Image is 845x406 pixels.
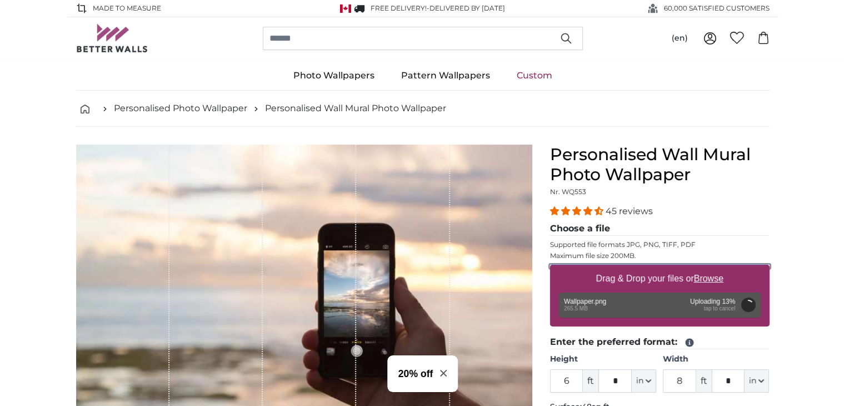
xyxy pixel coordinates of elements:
span: 4.36 stars [550,206,606,216]
label: Width [663,354,769,365]
p: Maximum file size 200MB. [550,251,769,260]
p: Supported file formats JPG, PNG, TIFF, PDF [550,240,769,249]
button: (en) [663,28,697,48]
img: Canada [340,4,351,13]
a: Photo Wallpapers [280,61,388,90]
legend: Choose a file [550,222,769,236]
a: Custom [503,61,566,90]
nav: breadcrumbs [76,91,769,127]
a: Personalised Wall Mural Photo Wallpaper [265,102,446,115]
span: 60,000 SATISFIED CUSTOMERS [664,3,769,13]
a: Pattern Wallpapers [388,61,503,90]
span: Made to Measure [93,3,161,13]
span: 45 reviews [606,206,653,216]
span: in [636,375,643,387]
button: in [744,369,769,393]
span: ft [696,369,712,393]
label: Drag & Drop your files or [591,268,727,290]
button: in [632,369,656,393]
span: FREE delivery! [371,4,427,12]
legend: Enter the preferred format: [550,335,769,349]
span: ft [583,369,598,393]
h1: Personalised Wall Mural Photo Wallpaper [550,145,769,185]
label: Height [550,354,656,365]
span: Nr. WQ553 [550,187,586,196]
span: in [749,375,756,387]
a: Personalised Photo Wallpaper [114,102,247,115]
img: Betterwalls [76,24,148,52]
span: Delivered by [DATE] [429,4,505,12]
span: - [427,4,505,12]
u: Browse [694,274,723,283]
